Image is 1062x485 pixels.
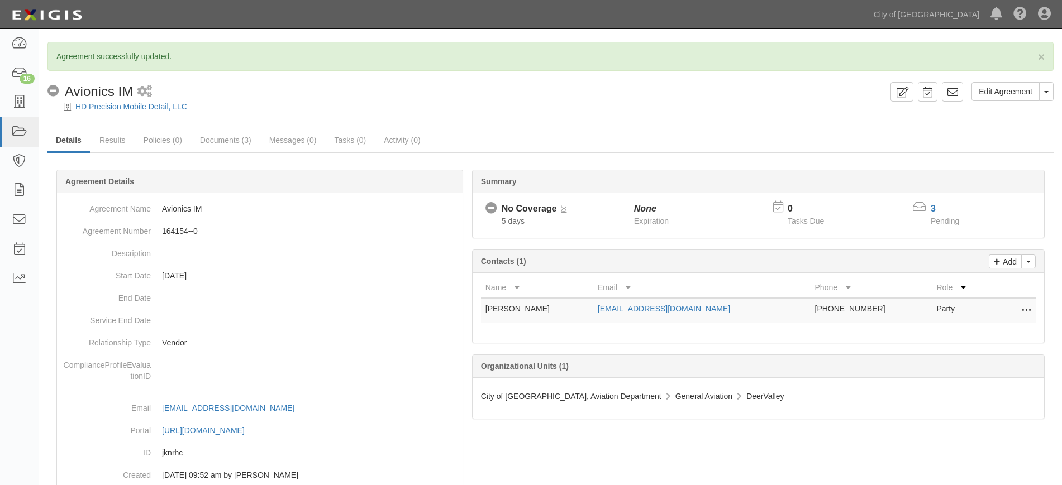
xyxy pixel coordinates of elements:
dt: Email [61,397,151,414]
span: City of [GEOGRAPHIC_DATA], Aviation Department [481,392,661,401]
a: City of [GEOGRAPHIC_DATA] [868,3,985,26]
td: [PHONE_NUMBER] [811,298,932,323]
a: 3 [931,204,936,213]
p: Agreement successfully updated. [56,51,1045,62]
span: Expiration [634,217,669,225]
span: × [1038,50,1045,63]
dd: jknrhc [61,441,458,464]
b: Organizational Units (1) [481,362,569,371]
dt: ComplianceProfileEvaluationID [61,354,151,382]
button: Close [1038,51,1045,63]
p: Add [1000,255,1017,268]
a: [EMAIL_ADDRESS][DOMAIN_NAME] [598,304,730,313]
span: Since 10/09/2025 [502,217,525,225]
span: DeerValley [746,392,784,401]
dt: Portal [61,419,151,436]
a: Messages (0) [261,129,325,151]
i: No Coverage [47,85,59,97]
dt: Agreement Number [61,220,151,237]
span: Tasks Due [788,217,824,225]
dd: Vendor [61,332,458,354]
div: 16 [20,74,35,84]
div: [EMAIL_ADDRESS][DOMAIN_NAME] [162,402,294,414]
th: Name [481,277,593,298]
div: Avionics IM [47,82,133,101]
a: Edit Agreement [971,82,1040,101]
th: Phone [811,277,932,298]
dt: Relationship Type [61,332,151,348]
a: [URL][DOMAIN_NAME] [162,426,257,435]
i: Pending Review [561,205,567,213]
a: Results [91,129,134,151]
i: Help Center - Complianz [1013,8,1027,21]
a: Documents (3) [192,129,260,151]
dt: Created [61,464,151,481]
dt: Service End Date [61,309,151,326]
img: logo-5460c22ac91f19d4615b14bd174203de0afe785f0fc80cf4dbbc73dc1793850b.png [8,5,85,25]
b: Summary [481,177,517,186]
a: HD Precision Mobile Detail, LLC [75,102,187,111]
span: General Aviation [675,392,732,401]
td: Party [932,298,991,323]
span: Pending [931,217,959,225]
dt: Description [61,242,151,259]
a: [EMAIL_ADDRESS][DOMAIN_NAME] [162,404,307,412]
i: None [634,204,656,213]
a: Policies (0) [135,129,191,151]
b: Contacts (1) [481,257,526,266]
i: No Coverage [485,203,497,214]
th: Role [932,277,991,298]
dt: End Date [61,287,151,304]
dd: [DATE] [61,265,458,287]
a: Activity (0) [375,129,428,151]
dt: Agreement Name [61,198,151,214]
dd: 164154--0 [61,220,458,242]
b: Agreement Details [65,177,134,186]
a: Tasks (0) [326,129,374,151]
a: Details [47,129,90,153]
a: Add [989,254,1022,268]
td: [PERSON_NAME] [481,298,593,323]
i: 1 scheduled workflow [137,86,152,98]
p: 0 [788,203,838,215]
th: Email [593,277,811,298]
dd: Avionics IM [61,198,458,220]
span: Avionics IM [65,84,133,99]
dt: Start Date [61,265,151,281]
dt: ID [61,441,151,458]
div: No Coverage [502,203,557,215]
